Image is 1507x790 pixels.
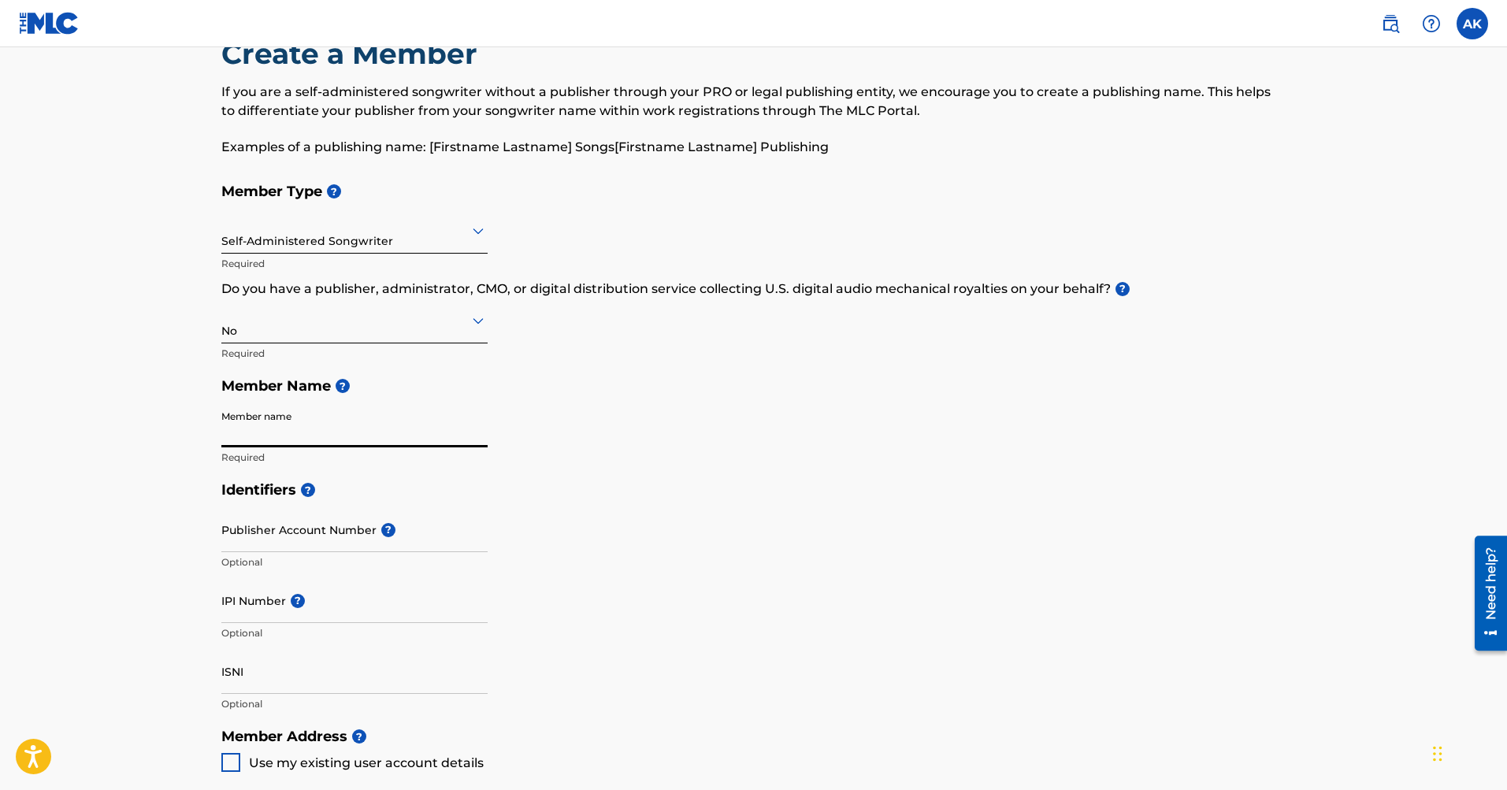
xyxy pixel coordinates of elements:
div: No [221,301,488,339]
span: ? [291,594,305,608]
iframe: Resource Center [1463,530,1507,657]
span: ? [301,483,315,497]
p: Required [221,451,488,465]
img: search [1381,14,1400,33]
div: User Menu [1457,8,1488,39]
img: help [1422,14,1441,33]
p: Examples of a publishing name: [Firstname Lastname] Songs[Firstname Lastname] Publishing [221,138,1286,157]
span: ? [1115,282,1130,296]
p: Required [221,347,488,361]
a: Public Search [1375,8,1406,39]
h5: Member Address [221,720,1286,754]
span: ? [381,523,395,537]
div: Self-Administered Songwriter [221,211,488,250]
h5: Identifiers [221,473,1286,507]
div: Drag [1433,730,1442,777]
span: ? [336,379,350,393]
p: Do you have a publisher, administrator, CMO, or digital distribution service collecting U.S. digi... [221,280,1286,299]
p: Optional [221,626,488,640]
span: ? [327,184,341,198]
h5: Member Type [221,175,1286,209]
p: Optional [221,697,488,711]
img: MLC Logo [19,12,80,35]
h2: Create a Member [221,36,485,72]
p: If you are a self-administered songwriter without a publisher through your PRO or legal publishin... [221,83,1286,121]
iframe: Chat Widget [1428,714,1507,790]
h5: Member Name [221,369,1286,403]
span: Use my existing user account details [249,755,484,770]
span: ? [352,729,366,744]
div: Help [1416,8,1447,39]
p: Optional [221,555,488,569]
p: Required [221,257,488,271]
